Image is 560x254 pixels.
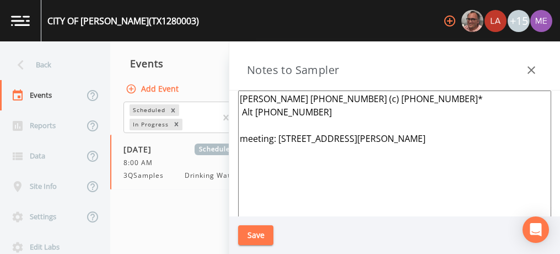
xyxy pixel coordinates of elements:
[530,10,552,32] img: d4d65db7c401dd99d63b7ad86343d265
[123,171,170,181] span: 3QSamples
[461,10,484,32] div: Mike Franklin
[247,61,339,79] h3: Notes to Sampler
[123,79,183,99] button: Add Event
[185,171,238,181] span: Drinking Water
[167,104,179,116] div: Remove Scheduled
[238,225,273,246] button: Save
[47,14,199,28] div: CITY OF [PERSON_NAME] (TX1280003)
[484,10,507,32] img: cf6e799eed601856facf0d2563d1856d
[461,10,483,32] img: e2d790fa78825a4bb76dcb6ab311d44c
[123,144,159,155] span: [DATE]
[110,50,270,77] div: Events
[130,119,170,130] div: In Progress
[11,15,30,26] img: logo
[195,144,238,155] span: Scheduled
[123,158,159,168] span: 8:00 AM
[110,135,270,190] a: [DATE]Scheduled8:00 AM3QSamplesDrinking Water
[484,10,507,32] div: Lauren Saenz
[508,10,530,32] div: +15
[130,104,167,116] div: Scheduled
[170,119,182,130] div: Remove In Progress
[523,216,549,243] div: Open Intercom Messenger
